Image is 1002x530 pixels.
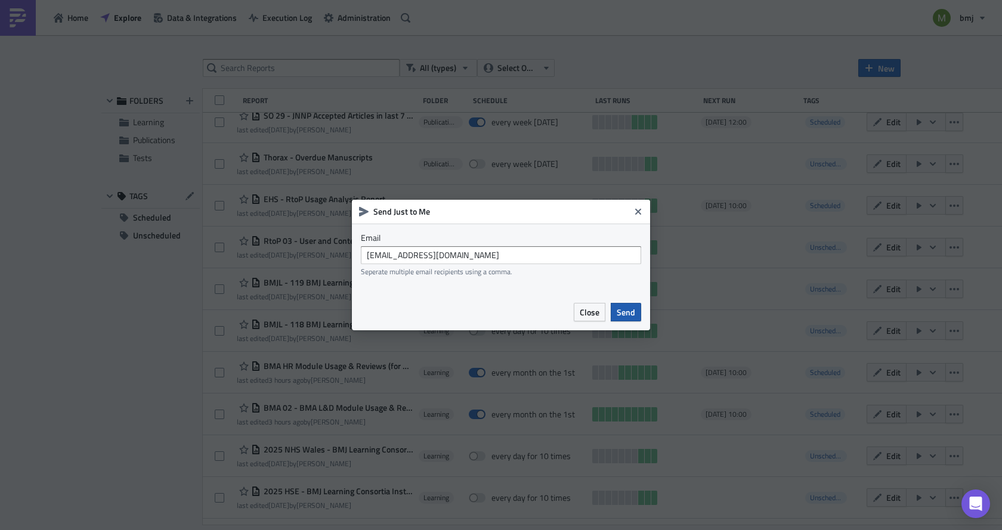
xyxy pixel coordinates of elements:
[611,303,641,321] button: Send
[629,203,647,221] button: Close
[361,267,641,276] div: Seperate multiple email recipients using a comma.
[574,303,605,321] button: Close
[617,306,635,318] span: Send
[361,233,641,243] label: Email
[580,306,599,318] span: Close
[961,489,990,518] div: Open Intercom Messenger
[373,206,630,217] h6: Send Just to Me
